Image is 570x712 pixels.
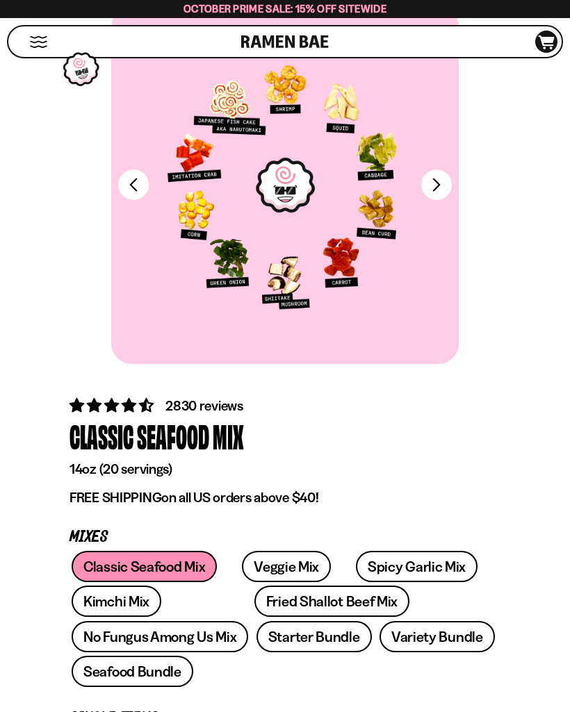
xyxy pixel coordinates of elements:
div: Classic [70,416,133,457]
div: Seafood [137,416,209,457]
a: No Fungus Among Us Mix [72,621,248,652]
span: 4.68 stars [70,397,156,414]
button: Mobile Menu Trigger [29,36,48,48]
button: Next [421,169,452,200]
button: Previous [118,169,149,200]
a: Variety Bundle [380,621,495,652]
p: 14oz (20 servings) [70,461,500,478]
a: Kimchi Mix [72,586,161,617]
strong: FREE SHIPPING [70,489,161,506]
span: October Prime Sale: 15% off Sitewide [184,2,386,15]
div: Mix [213,416,244,457]
a: Veggie Mix [242,551,331,582]
p: Mixes [70,531,500,544]
a: Fried Shallot Beef Mix [254,586,409,617]
span: 2830 reviews [165,397,243,414]
p: on all US orders above $40! [70,489,500,506]
a: Spicy Garlic Mix [356,551,478,582]
a: Starter Bundle [256,621,372,652]
a: Seafood Bundle [72,656,193,687]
